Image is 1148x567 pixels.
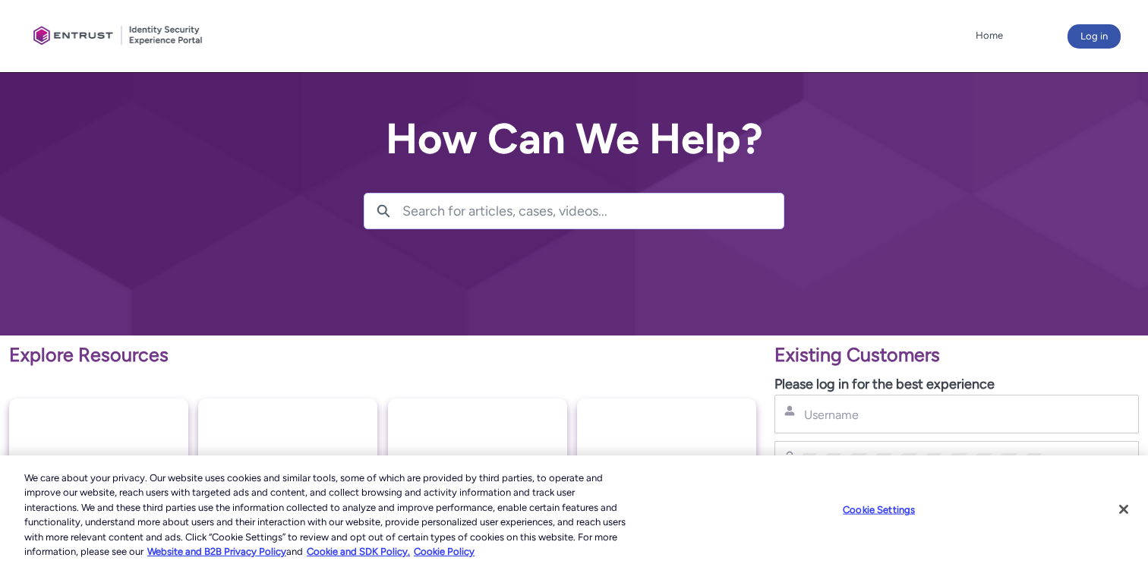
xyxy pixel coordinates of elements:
a: Home [972,24,1007,47]
p: Explore Resources [9,341,756,370]
p: Please log in for the best experience [774,374,1139,395]
div: We care about your privacy. Our website uses cookies and similar tools, some of which are provide... [24,471,632,559]
button: Search [364,194,402,228]
button: Close [1107,493,1140,526]
h2: How Can We Help? [364,115,784,162]
button: Log in [1068,24,1121,49]
input: Username [803,407,1044,423]
a: More information about our cookie policy., opens in a new tab [147,546,286,557]
a: Cookie and SDK Policy. [307,546,410,557]
p: Existing Customers [774,341,1139,370]
input: Search for articles, cases, videos... [402,194,784,228]
button: Cookie Settings [831,495,926,525]
a: Cookie Policy [414,546,475,557]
